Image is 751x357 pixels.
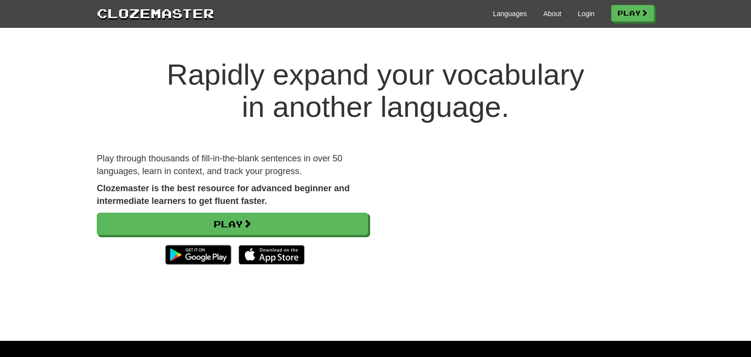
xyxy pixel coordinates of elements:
a: About [543,9,561,19]
a: Login [578,9,595,19]
img: Get it on Google Play [160,240,236,269]
strong: Clozemaster is the best resource for advanced beginner and intermediate learners to get fluent fa... [97,183,350,206]
a: Play [97,213,368,235]
img: Download_on_the_App_Store_Badge_US-UK_135x40-25178aeef6eb6b83b96f5f2d004eda3bffbb37122de64afbaef7... [239,245,305,265]
p: Play through thousands of fill-in-the-blank sentences in over 50 languages, learn in context, and... [97,153,368,178]
a: Languages [493,9,527,19]
a: Play [611,5,654,22]
a: Clozemaster [97,4,214,22]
